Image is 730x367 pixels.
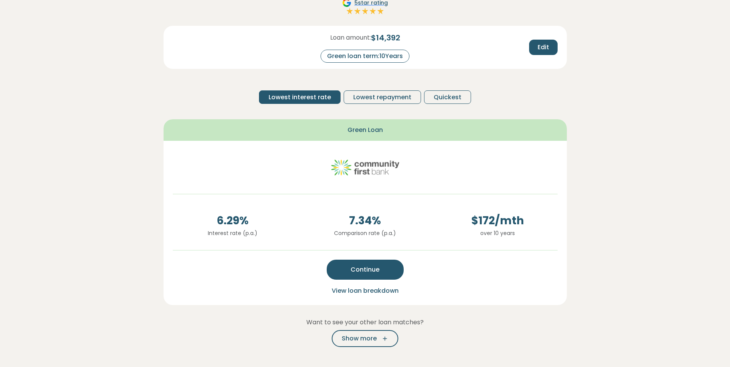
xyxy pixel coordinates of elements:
[354,7,361,15] img: Full star
[346,7,354,15] img: Full star
[538,43,549,52] span: Edit
[259,90,341,104] button: Lowest interest rate
[327,260,404,280] button: Continue
[353,93,411,102] span: Lowest repayment
[173,229,293,237] p: Interest rate (p.a.)
[173,213,293,229] span: 6.29 %
[438,213,558,229] span: $ 172 /mth
[351,265,379,274] span: Continue
[369,7,377,15] img: Full star
[377,7,384,15] img: Full star
[424,90,471,104] button: Quickest
[342,334,377,343] span: Show more
[344,90,421,104] button: Lowest repayment
[321,50,409,63] div: Green loan term: 10 Years
[438,229,558,237] p: over 10 years
[329,286,401,296] button: View loan breakdown
[269,93,331,102] span: Lowest interest rate
[332,330,398,347] button: Show more
[305,213,425,229] span: 7.34 %
[371,32,400,43] span: $ 14,392
[434,93,461,102] span: Quickest
[347,125,383,135] span: Green Loan
[361,7,369,15] img: Full star
[529,40,558,55] button: Edit
[332,286,399,295] span: View loan breakdown
[164,317,567,327] p: Want to see your other loan matches?
[331,150,400,185] img: community-first logo
[305,229,425,237] p: Comparison rate (p.a.)
[330,33,371,42] span: Loan amount:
